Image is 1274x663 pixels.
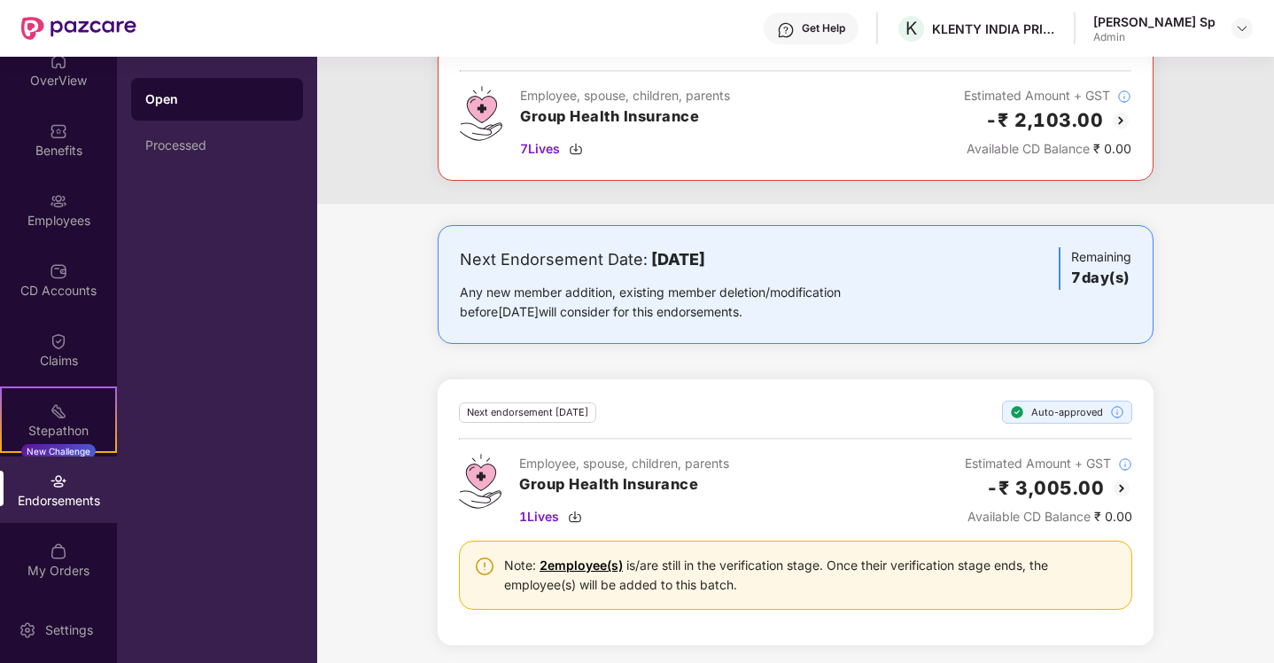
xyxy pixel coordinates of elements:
div: Next Endorsement Date: [460,247,897,272]
div: Settings [40,621,98,639]
img: svg+xml;base64,PHN2ZyBpZD0iQ0RfQWNjb3VudHMiIGRhdGEtbmFtZT0iQ0QgQWNjb3VudHMiIHhtbG5zPSJodHRwOi8vd3... [50,262,67,280]
h3: Group Health Insurance [520,105,730,129]
div: [PERSON_NAME] Sp [1093,13,1216,30]
span: Available CD Balance [967,509,1091,524]
img: svg+xml;base64,PHN2ZyBpZD0iRG93bmxvYWQtMzJ4MzIiIHhtbG5zPSJodHRwOi8vd3d3LnczLm9yZy8yMDAwL3N2ZyIgd2... [568,510,582,524]
span: 1 Lives [519,507,559,526]
div: ₹ 0.00 [965,507,1132,526]
h3: Group Health Insurance [519,473,729,496]
div: Note: is/are still in the verification stage. Once their verification stage ends, the employee(s)... [504,556,1117,595]
div: Open [145,90,289,108]
div: Get Help [802,21,845,35]
span: 7 Lives [520,139,560,159]
div: Estimated Amount + GST [965,454,1132,473]
div: Auto-approved [1002,401,1132,424]
img: svg+xml;base64,PHN2ZyBpZD0iRW5kb3JzZW1lbnRzIiB4bWxucz0iaHR0cDovL3d3dy53My5vcmcvMjAwMC9zdmciIHdpZH... [50,472,67,490]
div: New Challenge [21,444,96,458]
img: svg+xml;base64,PHN2ZyBpZD0iQmVuZWZpdHMiIHhtbG5zPSJodHRwOi8vd3d3LnczLm9yZy8yMDAwL3N2ZyIgd2lkdGg9Ij... [50,122,67,140]
img: svg+xml;base64,PHN2ZyB4bWxucz0iaHR0cDovL3d3dy53My5vcmcvMjAwMC9zdmciIHdpZHRoPSI0Ny43MTQiIGhlaWdodD... [459,454,501,509]
img: svg+xml;base64,PHN2ZyBpZD0iSG9tZSIgeG1sbnM9Imh0dHA6Ly93d3cudzMub3JnLzIwMDAvc3ZnIiB3aWR0aD0iMjAiIG... [50,52,67,70]
span: Available CD Balance [967,141,1090,156]
div: Next endorsement [DATE] [459,402,596,423]
img: svg+xml;base64,PHN2ZyB4bWxucz0iaHR0cDovL3d3dy53My5vcmcvMjAwMC9zdmciIHdpZHRoPSI0Ny43MTQiIGhlaWdodD... [460,86,502,141]
img: New Pazcare Logo [21,17,136,40]
div: Estimated Amount + GST [964,86,1131,105]
b: [DATE] [651,250,705,269]
div: Stepathon [2,422,115,440]
div: Processed [145,138,289,152]
img: svg+xml;base64,PHN2ZyBpZD0iQmFjay0yMHgyMCIgeG1sbnM9Imh0dHA6Ly93d3cudzMub3JnLzIwMDAvc3ZnIiB3aWR0aD... [1111,478,1132,499]
div: KLENTY INDIA PRIVATE LIMITED [932,20,1056,37]
img: svg+xml;base64,PHN2ZyBpZD0iU2V0dGluZy0yMHgyMCIgeG1sbnM9Imh0dHA6Ly93d3cudzMub3JnLzIwMDAvc3ZnIiB3aW... [19,621,36,639]
img: svg+xml;base64,PHN2ZyBpZD0iQmFjay0yMHgyMCIgeG1sbnM9Imh0dHA6Ly93d3cudzMub3JnLzIwMDAvc3ZnIiB3aWR0aD... [1110,110,1131,131]
h3: 7 day(s) [1071,267,1131,290]
div: Employee, spouse, children, parents [519,454,729,473]
img: svg+xml;base64,PHN2ZyBpZD0iSGVscC0zMngzMiIgeG1sbnM9Imh0dHA6Ly93d3cudzMub3JnLzIwMDAvc3ZnIiB3aWR0aD... [777,21,795,39]
h2: -₹ 2,103.00 [985,105,1104,135]
div: Any new member addition, existing member deletion/modification before [DATE] will consider for th... [460,283,897,322]
img: svg+xml;base64,PHN2ZyBpZD0iU3RlcC1Eb25lLTE2eDE2IiB4bWxucz0iaHR0cDovL3d3dy53My5vcmcvMjAwMC9zdmciIH... [1010,405,1024,419]
img: svg+xml;base64,PHN2ZyBpZD0iSW5mb18tXzMyeDMyIiBkYXRhLW5hbWU9IkluZm8gLSAzMngzMiIgeG1sbnM9Imh0dHA6Ly... [1117,90,1131,104]
img: svg+xml;base64,PHN2ZyBpZD0iRW1wbG95ZWVzIiB4bWxucz0iaHR0cDovL3d3dy53My5vcmcvMjAwMC9zdmciIHdpZHRoPS... [50,192,67,210]
div: Admin [1093,30,1216,44]
h2: -₹ 3,005.00 [986,473,1105,503]
img: svg+xml;base64,PHN2ZyBpZD0iTXlfT3JkZXJzIiBkYXRhLW5hbWU9Ik15IE9yZGVycyIgeG1sbnM9Imh0dHA6Ly93d3cudz... [50,542,67,560]
img: svg+xml;base64,PHN2ZyBpZD0iSW5mb18tXzMyeDMyIiBkYXRhLW5hbWU9IkluZm8gLSAzMngzMiIgeG1sbnM9Imh0dHA6Ly... [1118,457,1132,472]
div: Remaining [1059,247,1131,290]
img: svg+xml;base64,PHN2ZyBpZD0iV2FybmluZ18tXzI0eDI0IiBkYXRhLW5hbWU9Ildhcm5pbmcgLSAyNHgyNCIgeG1sbnM9Im... [474,556,495,577]
div: Employee, spouse, children, parents [520,86,730,105]
div: ₹ 0.00 [964,139,1131,159]
span: K [905,18,917,39]
img: svg+xml;base64,PHN2ZyBpZD0iRHJvcGRvd24tMzJ4MzIiIHhtbG5zPSJodHRwOi8vd3d3LnczLm9yZy8yMDAwL3N2ZyIgd2... [1235,21,1249,35]
img: svg+xml;base64,PHN2ZyBpZD0iSW5mb18tXzMyeDMyIiBkYXRhLW5hbWU9IkluZm8gLSAzMngzMiIgeG1sbnM9Imh0dHA6Ly... [1110,405,1124,419]
img: svg+xml;base64,PHN2ZyB4bWxucz0iaHR0cDovL3d3dy53My5vcmcvMjAwMC9zdmciIHdpZHRoPSIyMSIgaGVpZ2h0PSIyMC... [50,402,67,420]
img: svg+xml;base64,PHN2ZyBpZD0iRG93bmxvYWQtMzJ4MzIiIHhtbG5zPSJodHRwOi8vd3d3LnczLm9yZy8yMDAwL3N2ZyIgd2... [569,142,583,156]
img: svg+xml;base64,PHN2ZyBpZD0iQ2xhaW0iIHhtbG5zPSJodHRwOi8vd3d3LnczLm9yZy8yMDAwL3N2ZyIgd2lkdGg9IjIwIi... [50,332,67,350]
a: 2 employee(s) [540,558,623,573]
